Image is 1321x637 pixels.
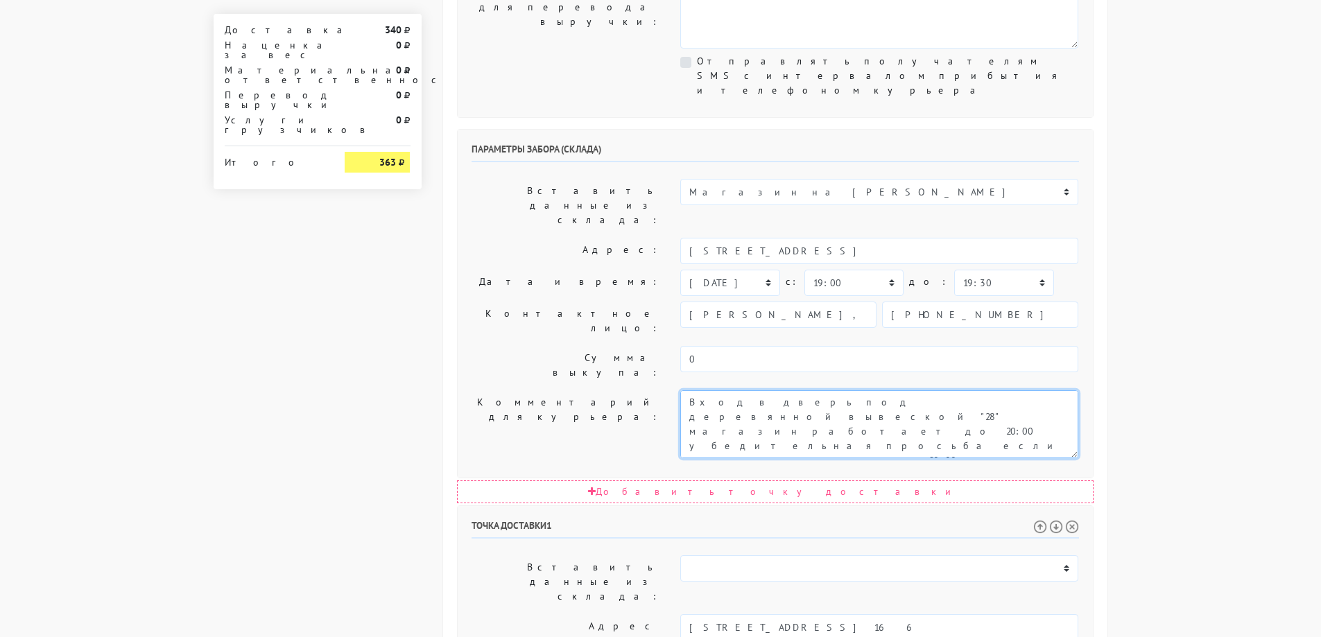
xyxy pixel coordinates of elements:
[461,390,671,458] label: Комментарий для курьера:
[385,24,402,36] strong: 340
[461,346,671,385] label: Сумма выкупа:
[680,390,1078,458] textarea: Вход в дверь под деревянной вывеской "28"
[214,65,335,85] div: Материальная ответственность
[379,156,396,168] strong: 363
[461,270,671,296] label: Дата и время:
[786,270,799,294] label: c:
[546,519,552,532] span: 1
[214,115,335,134] div: Услуги грузчиков
[461,555,671,609] label: Вставить данные из склада:
[680,302,877,328] input: Имя
[214,25,335,35] div: Доставка
[909,270,949,294] label: до:
[472,143,1079,162] h6: Параметры забора (склада)
[396,64,402,76] strong: 0
[457,480,1094,503] div: Добавить точку доставки
[882,302,1078,328] input: Телефон
[461,302,671,340] label: Контактное лицо:
[461,238,671,264] label: Адрес:
[472,520,1079,539] h6: Точка доставки
[225,152,325,167] div: Итого
[396,114,402,126] strong: 0
[461,179,671,232] label: Вставить данные из склада:
[697,54,1078,98] label: Отправлять получателям SMS с интервалом прибытия и телефоном курьера
[214,90,335,110] div: Перевод выручки
[396,39,402,51] strong: 0
[396,89,402,101] strong: 0
[214,40,335,60] div: Наценка за вес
